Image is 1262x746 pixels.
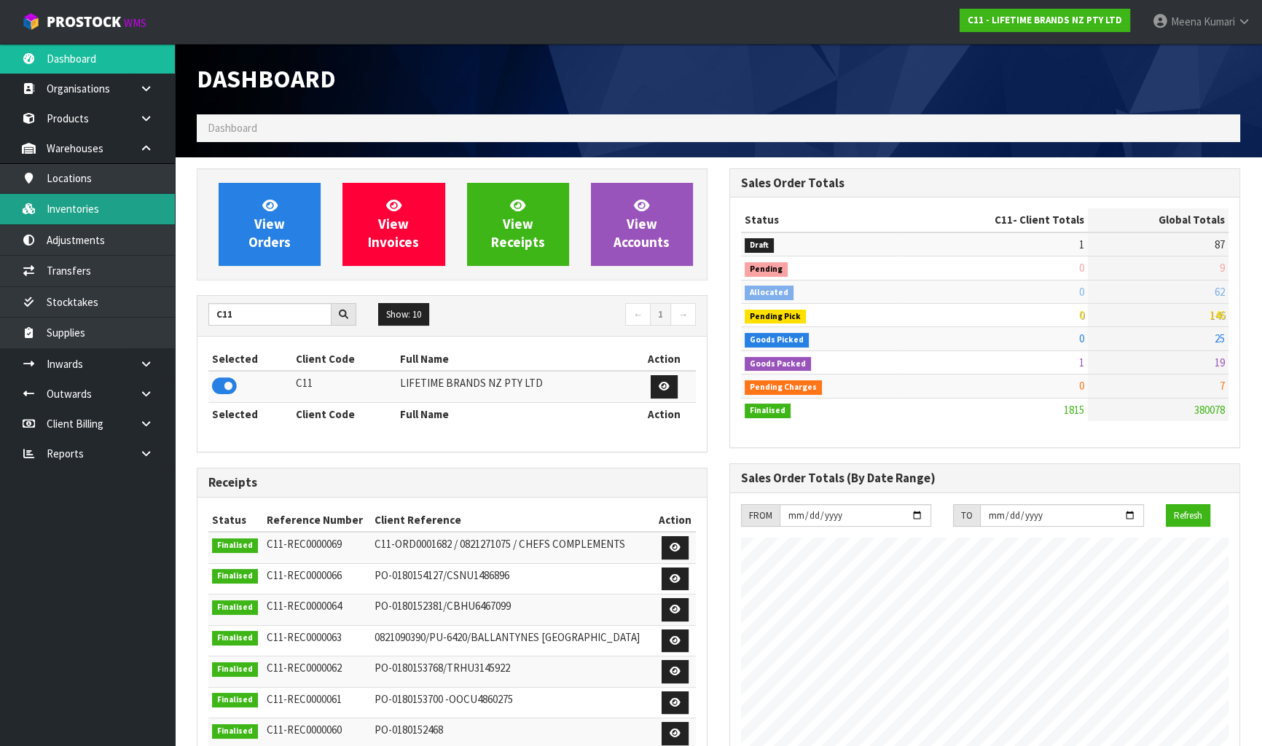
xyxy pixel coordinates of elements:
span: 1 [1079,237,1084,251]
span: 25 [1215,331,1225,345]
th: Full Name [396,348,632,371]
button: Refresh [1166,504,1210,527]
td: C11 [292,371,396,402]
span: C11 [995,213,1013,227]
span: C11-REC0000066 [267,568,342,582]
span: 0 [1079,379,1084,393]
span: Finalised [212,600,258,615]
span: Dashboard [197,63,336,94]
span: Finalised [745,404,791,418]
span: Kumari [1204,15,1235,28]
span: View Accounts [614,197,670,251]
th: Status [741,208,902,232]
span: PO-0180154127/CSNU1486896 [375,568,509,582]
span: Pending Pick [745,310,806,324]
h3: Sales Order Totals [741,176,1228,190]
span: 0821090390/PU-6420/BALLANTYNES [GEOGRAPHIC_DATA] [375,630,640,644]
span: 87 [1215,237,1225,251]
span: Pending [745,262,788,277]
span: PO-0180152468 [375,723,443,737]
a: C11 - LIFETIME BRANDS NZ PTY LTD [960,9,1130,32]
th: Action [654,509,696,532]
span: PO-0180153768/TRHU3145922 [375,661,510,675]
span: ProStock [47,12,121,31]
td: LIFETIME BRANDS NZ PTY LTD [396,371,632,402]
th: Full Name [396,402,632,425]
span: 0 [1079,331,1084,345]
span: View Orders [248,197,291,251]
a: 1 [650,303,671,326]
span: C11-REC0000064 [267,599,342,613]
span: PO-0180153700 -OOCU4860275 [375,692,513,706]
span: 380078 [1194,403,1225,417]
input: Search clients [208,303,332,326]
span: C11-REC0000062 [267,661,342,675]
nav: Page navigation [463,303,697,329]
h3: Sales Order Totals (By Date Range) [741,471,1228,485]
span: C11-REC0000061 [267,692,342,706]
span: View Receipts [491,197,545,251]
span: 146 [1210,308,1225,322]
a: ViewOrders [219,183,321,266]
div: FROM [741,504,780,527]
th: Reference Number [263,509,371,532]
span: C11-ORD0001682 / 0821271075 / CHEFS COMPLEMENTS [375,537,625,551]
span: 9 [1220,261,1225,275]
span: PO-0180152381/CBHU6467099 [375,599,511,613]
span: 1815 [1064,403,1084,417]
span: 0 [1079,285,1084,299]
span: C11-REC0000060 [267,723,342,737]
span: 0 [1079,308,1084,322]
span: 1 [1079,356,1084,369]
strong: C11 - LIFETIME BRANDS NZ PTY LTD [968,14,1122,26]
th: Client Code [292,402,396,425]
span: Goods Packed [745,357,811,372]
span: Finalised [212,569,258,584]
div: TO [953,504,980,527]
th: Selected [208,348,292,371]
span: C11-REC0000069 [267,537,342,551]
span: 7 [1220,379,1225,393]
small: WMS [124,16,146,30]
span: Allocated [745,286,793,300]
a: ViewAccounts [591,183,693,266]
th: Global Totals [1088,208,1228,232]
span: Goods Picked [745,333,809,348]
span: Finalised [212,631,258,645]
th: Action [632,348,696,371]
th: - Client Totals [902,208,1088,232]
th: Client Reference [371,509,654,532]
th: Selected [208,402,292,425]
a: → [670,303,696,326]
a: ← [625,303,651,326]
span: 62 [1215,285,1225,299]
span: Finalised [212,538,258,553]
img: cube-alt.png [22,12,40,31]
span: Pending Charges [745,380,822,395]
span: C11-REC0000063 [267,630,342,644]
span: Meena [1171,15,1202,28]
span: Finalised [212,724,258,739]
a: ViewInvoices [342,183,444,266]
th: Action [632,402,696,425]
button: Show: 10 [378,303,429,326]
h3: Receipts [208,476,696,490]
th: Client Code [292,348,396,371]
th: Status [208,509,263,532]
span: 19 [1215,356,1225,369]
span: Draft [745,238,774,253]
span: 0 [1079,261,1084,275]
span: Dashboard [208,121,257,135]
span: View Invoices [368,197,419,251]
span: Finalised [212,662,258,677]
a: ViewReceipts [467,183,569,266]
span: Finalised [212,693,258,707]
